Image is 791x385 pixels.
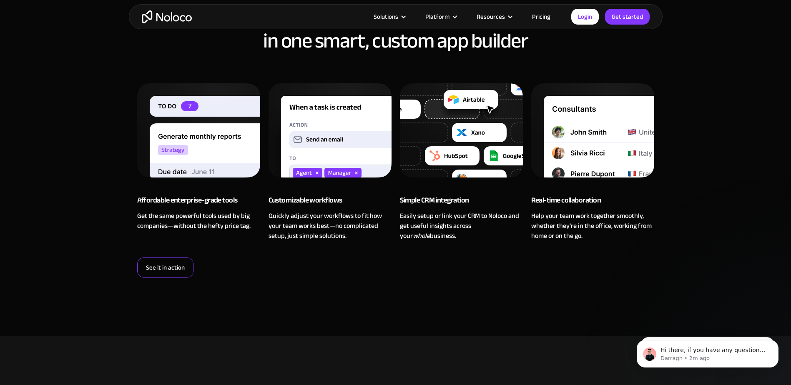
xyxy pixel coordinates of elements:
a: Login [571,9,599,25]
div: Solutions [363,11,415,22]
div: Get the same powerful tools used by big companies—without the hefty price tag. [137,211,260,231]
div: Resources [477,11,505,22]
a: Get started [605,9,650,25]
div: Customizable workflows [269,194,392,211]
strong: See it in action [146,262,185,273]
div: Platform [415,11,466,22]
div: Solutions [374,11,398,22]
a: Pricing [522,11,561,22]
h2: the tools you need to grow your business in one smart, custom app builder [137,7,654,52]
div: Real-time collaboration [531,194,654,211]
em: whole [413,230,430,242]
div: Help your team work together smoothly, whether they're in the office, working from home or on the... [531,211,654,241]
iframe: Intercom notifications message [624,322,791,381]
div: Easily setup or link your CRM to Noloco and get useful insights across your business. [400,211,523,241]
a: home [142,10,192,23]
a: See it in action [137,257,193,277]
div: Simple CRM integration [400,194,523,211]
div: Platform [425,11,449,22]
div: Resources [466,11,522,22]
div: Quickly adjust your workflows to fit how your team works best—no complicated setup, just simple s... [269,211,392,241]
div: Affordable enterprise-grade tools [137,194,260,211]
